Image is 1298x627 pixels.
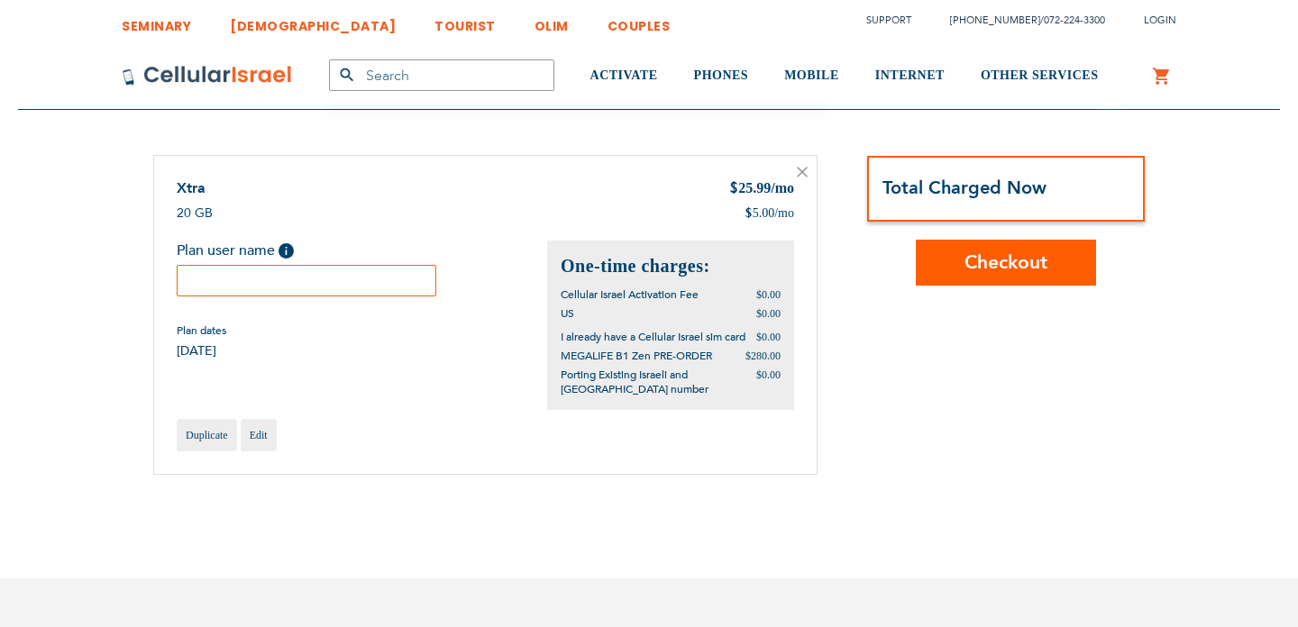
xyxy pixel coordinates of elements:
[1044,14,1105,27] a: 072-224-3300
[561,330,745,344] span: I already have a Cellular Israel sim card
[608,5,671,38] a: COUPLES
[434,5,496,38] a: TOURIST
[122,5,191,38] a: SEMINARY
[756,307,781,320] span: $0.00
[964,250,1047,276] span: Checkout
[329,59,554,91] input: Search
[250,429,268,441] span: Edit
[866,14,911,27] a: Support
[1144,14,1176,27] span: Login
[694,68,749,82] span: PHONES
[981,42,1099,110] a: OTHER SERVICES
[784,42,839,110] a: MOBILE
[932,7,1105,33] li: /
[590,68,658,82] span: ACTIVATE
[756,331,781,343] span: $0.00
[756,288,781,301] span: $0.00
[177,323,226,338] span: Plan dates
[561,306,574,321] span: US
[177,342,226,359] span: [DATE]
[230,5,396,38] a: [DEMOGRAPHIC_DATA]
[745,204,794,223] div: 5.00
[729,178,794,200] div: 25.99
[561,349,712,363] span: MEGALIFE B1 Zen PRE-ORDER
[981,68,1099,82] span: OTHER SERVICES
[745,204,753,223] span: $
[729,179,738,200] span: $
[561,254,781,278] h2: One-time charges:
[756,368,781,381] span: $0.00
[950,14,1040,27] a: [PHONE_NUMBER]
[875,42,945,110] a: INTERNET
[177,204,213,222] span: 20 GB
[186,429,228,441] span: Duplicate
[561,287,699,302] span: Cellular Israel Activation Fee
[177,419,237,451] a: Duplicate
[561,368,708,396] span: Porting Existing Israeli and [GEOGRAPHIC_DATA] number
[279,243,294,259] span: Help
[774,204,794,223] span: /mo
[177,241,275,260] span: Plan user name
[177,178,206,198] a: Xtra
[535,5,569,38] a: OLIM
[882,176,1047,200] strong: Total Charged Now
[241,419,277,451] a: Edit
[694,42,749,110] a: PHONES
[771,180,794,195] span: /mo
[745,350,781,362] span: $280.00
[784,68,839,82] span: MOBILE
[122,65,293,86] img: Cellular Israel Logo
[916,240,1096,286] button: Checkout
[875,68,945,82] span: INTERNET
[590,42,658,110] a: ACTIVATE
